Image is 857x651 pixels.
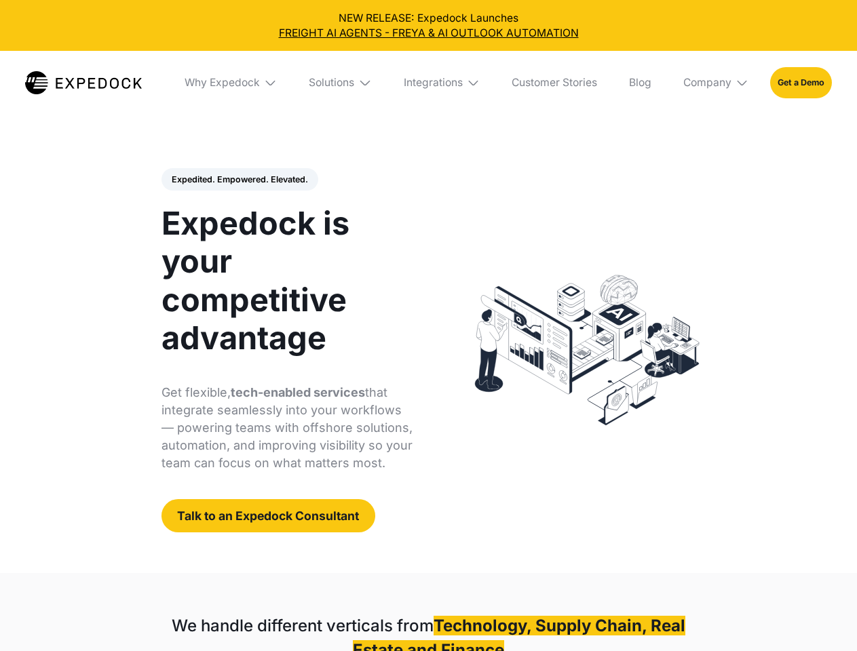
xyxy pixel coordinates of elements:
div: Integrations [404,76,463,90]
a: Get a Demo [770,67,832,98]
a: Blog [618,51,662,115]
h1: Expedock is your competitive advantage [161,204,413,357]
div: Solutions [299,51,383,115]
strong: tech-enabled services [231,385,365,399]
div: Integrations [393,51,491,115]
a: FREIGHT AI AGENTS - FREYA & AI OUTLOOK AUTOMATION [11,26,847,41]
p: Get flexible, that integrate seamlessly into your workflows — powering teams with offshore soluti... [161,384,413,472]
strong: We handle different verticals from [172,616,434,635]
div: Solutions [309,76,354,90]
div: NEW RELEASE: Expedock Launches [11,11,847,41]
a: Customer Stories [501,51,607,115]
div: Why Expedock [174,51,288,115]
div: Company [683,76,731,90]
div: Why Expedock [185,76,260,90]
a: Talk to an Expedock Consultant [161,499,375,532]
div: Company [672,51,759,115]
